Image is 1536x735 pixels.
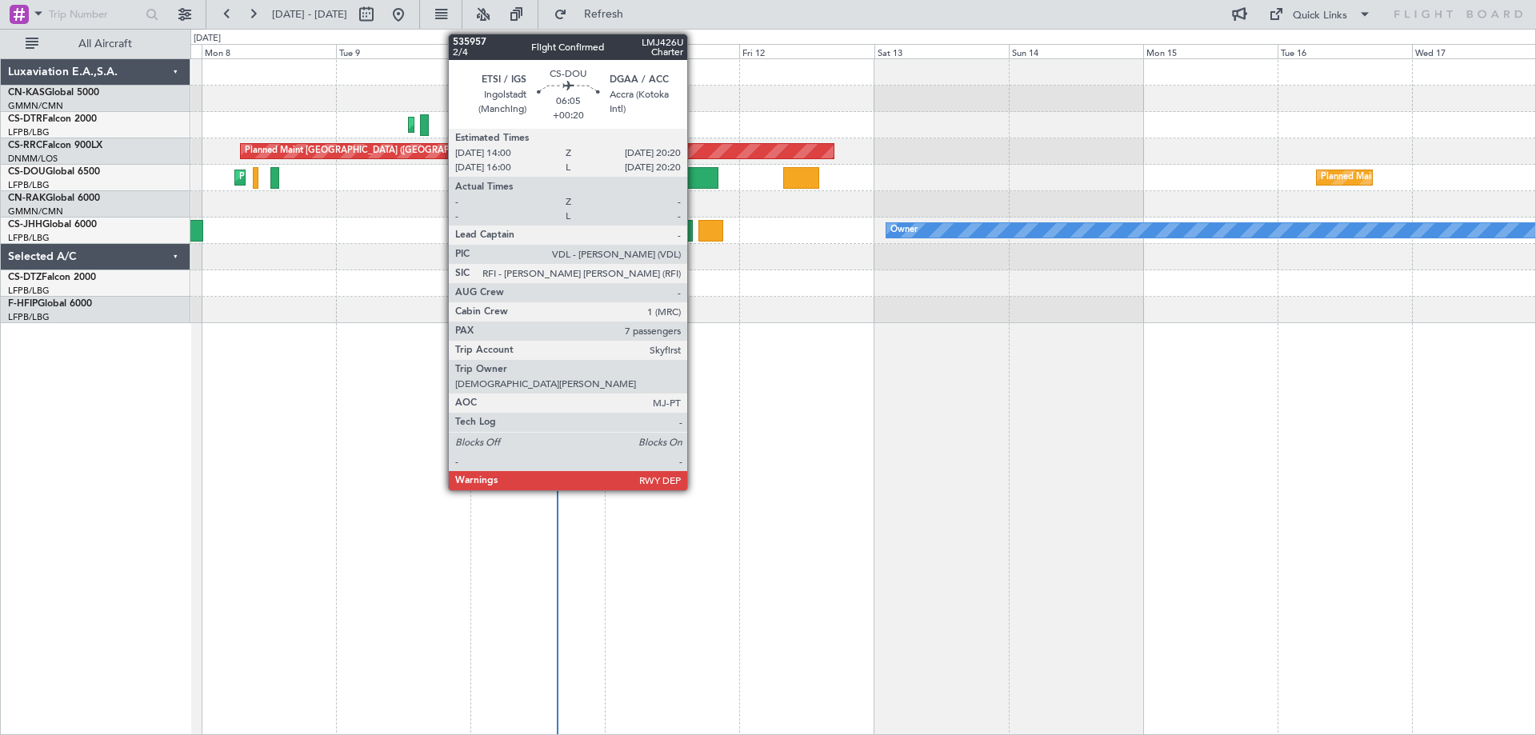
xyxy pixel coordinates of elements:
span: F-HFIP [8,299,38,309]
div: Tue 9 [336,44,470,58]
div: Sat 13 [874,44,1009,58]
div: Wed 10 [470,44,605,58]
div: Quick Links [1293,8,1347,24]
a: CS-JHHGlobal 6000 [8,220,97,230]
a: CS-DTZFalcon 2000 [8,273,96,282]
div: Mon 15 [1143,44,1278,58]
a: F-HFIPGlobal 6000 [8,299,92,309]
span: All Aircraft [42,38,169,50]
a: LFPB/LBG [8,311,50,323]
span: [DATE] - [DATE] [272,7,347,22]
span: CS-JHH [8,220,42,230]
a: DNMM/LOS [8,153,58,165]
a: LFPB/LBG [8,126,50,138]
a: CS-RRCFalcon 900LX [8,141,102,150]
div: Planned Maint Mugla ([GEOGRAPHIC_DATA]) [413,113,598,137]
a: CS-DOUGlobal 6500 [8,167,100,177]
button: Refresh [546,2,642,27]
span: CN-KAS [8,88,45,98]
div: Planned Maint [GEOGRAPHIC_DATA] ([GEOGRAPHIC_DATA]) [245,139,497,163]
div: [DATE] [194,32,221,46]
a: LFPB/LBG [8,285,50,297]
a: LFPB/LBG [8,179,50,191]
span: CS-RRC [8,141,42,150]
a: CS-DTRFalcon 2000 [8,114,97,124]
div: Thu 11 [605,44,739,58]
a: CN-KASGlobal 5000 [8,88,99,98]
input: Trip Number [49,2,141,26]
a: LFPB/LBG [8,232,50,244]
a: CN-RAKGlobal 6000 [8,194,100,203]
div: Fri 12 [739,44,874,58]
span: CS-DTR [8,114,42,124]
a: GMMN/CMN [8,206,63,218]
a: GMMN/CMN [8,100,63,112]
span: CS-DTZ [8,273,42,282]
div: Tue 16 [1278,44,1412,58]
span: Refresh [570,9,638,20]
div: Owner [890,218,918,242]
div: Sun 14 [1009,44,1143,58]
div: Mon 8 [202,44,336,58]
button: Quick Links [1261,2,1379,27]
div: Planned Maint [GEOGRAPHIC_DATA] ([GEOGRAPHIC_DATA]) [239,166,491,190]
span: CS-DOU [8,167,46,177]
button: All Aircraft [18,31,174,57]
span: CN-RAK [8,194,46,203]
